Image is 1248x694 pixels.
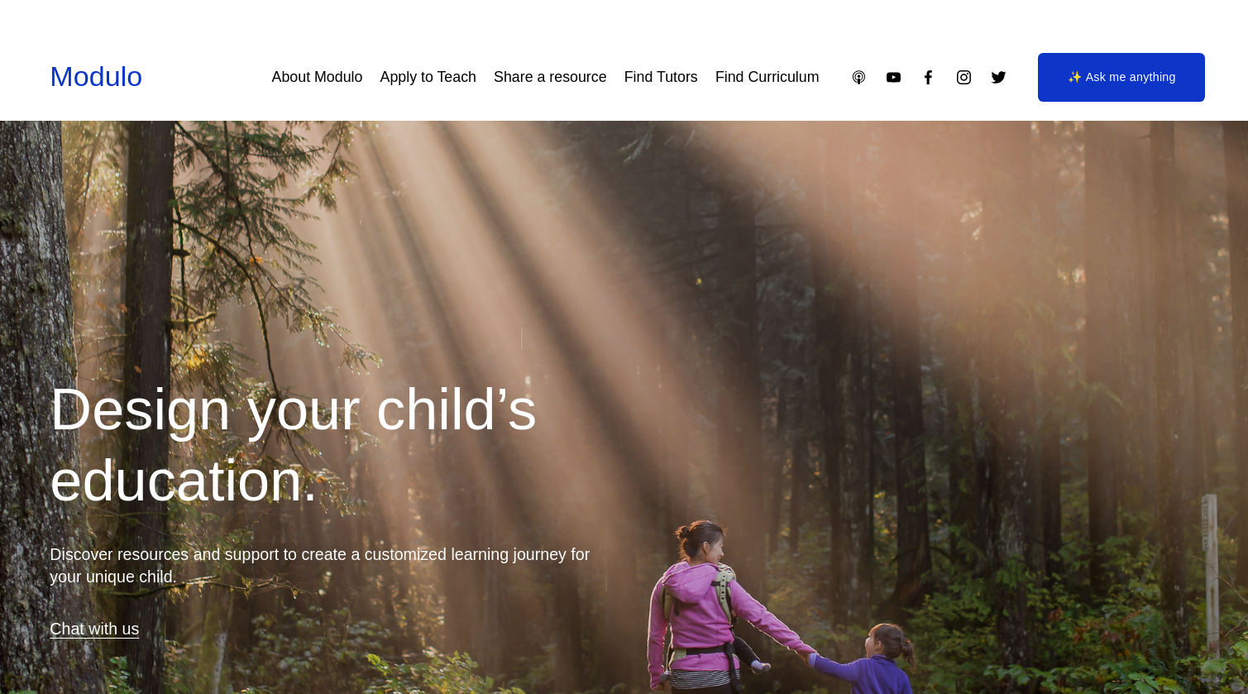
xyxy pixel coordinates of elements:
a: Share a resource [494,63,607,93]
a: Apple Podcasts [850,69,868,86]
a: Facebook [920,69,937,86]
a: Modulo [50,60,142,92]
a: About Modulo [272,63,363,93]
a: Find Tutors [624,63,698,93]
a: Chat with us [50,620,139,638]
a: Find Curriculum [715,63,820,93]
a: Instagram [955,69,973,86]
a: Twitter [990,69,1007,86]
h4: Discover resources and support to create a customized learning journey for your unique child. [50,543,624,589]
a: YouTube [885,69,902,86]
h1: Design your child’s education. [50,374,624,517]
a: Apply to Teach [380,63,476,93]
a: ✨ Ask me anything [1038,53,1205,103]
